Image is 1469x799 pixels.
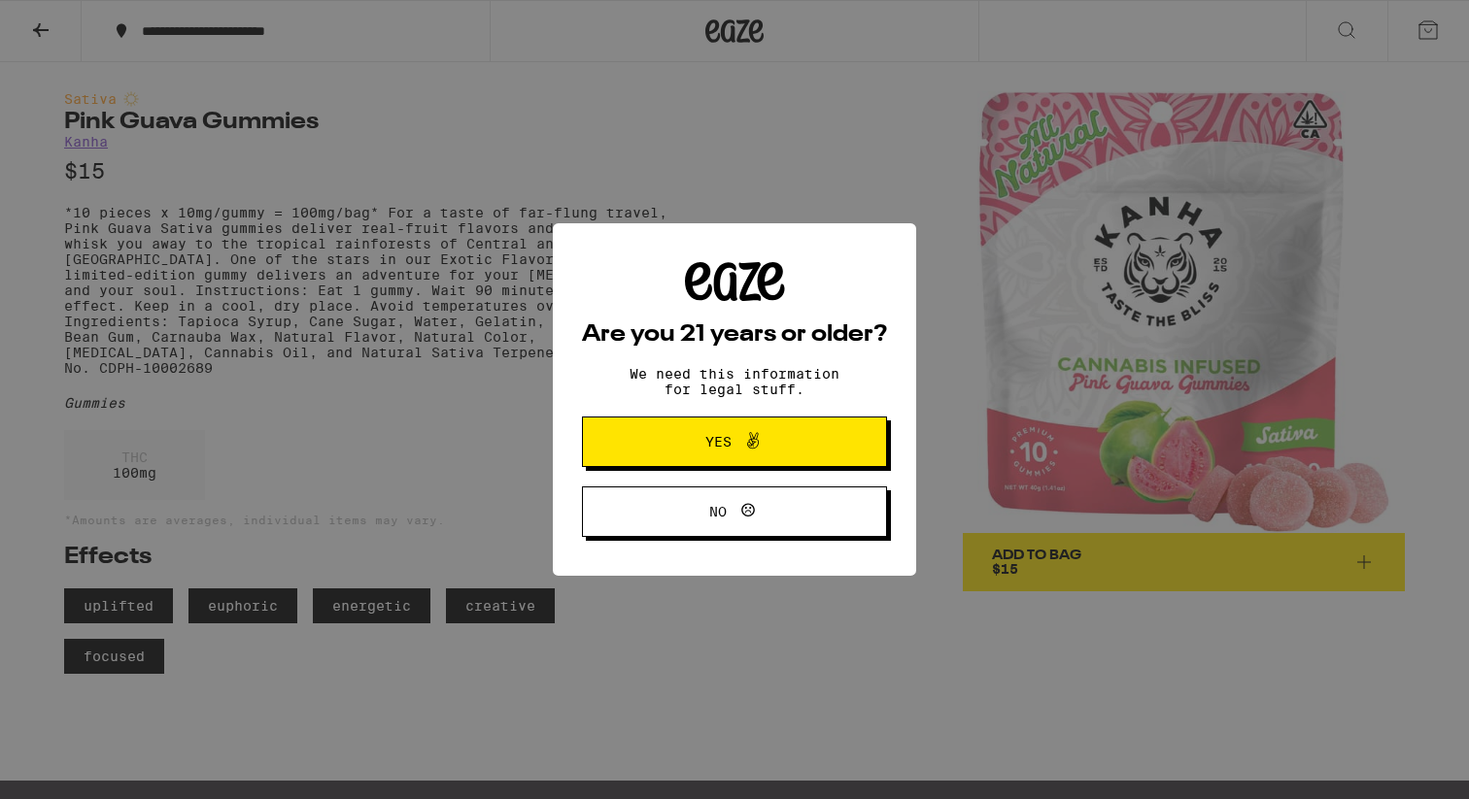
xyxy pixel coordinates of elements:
[582,323,887,347] h2: Are you 21 years or older?
[582,486,887,537] button: No
[709,505,727,518] span: No
[613,366,856,397] p: We need this information for legal stuff.
[582,416,887,467] button: Yes
[705,435,732,449] span: Yes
